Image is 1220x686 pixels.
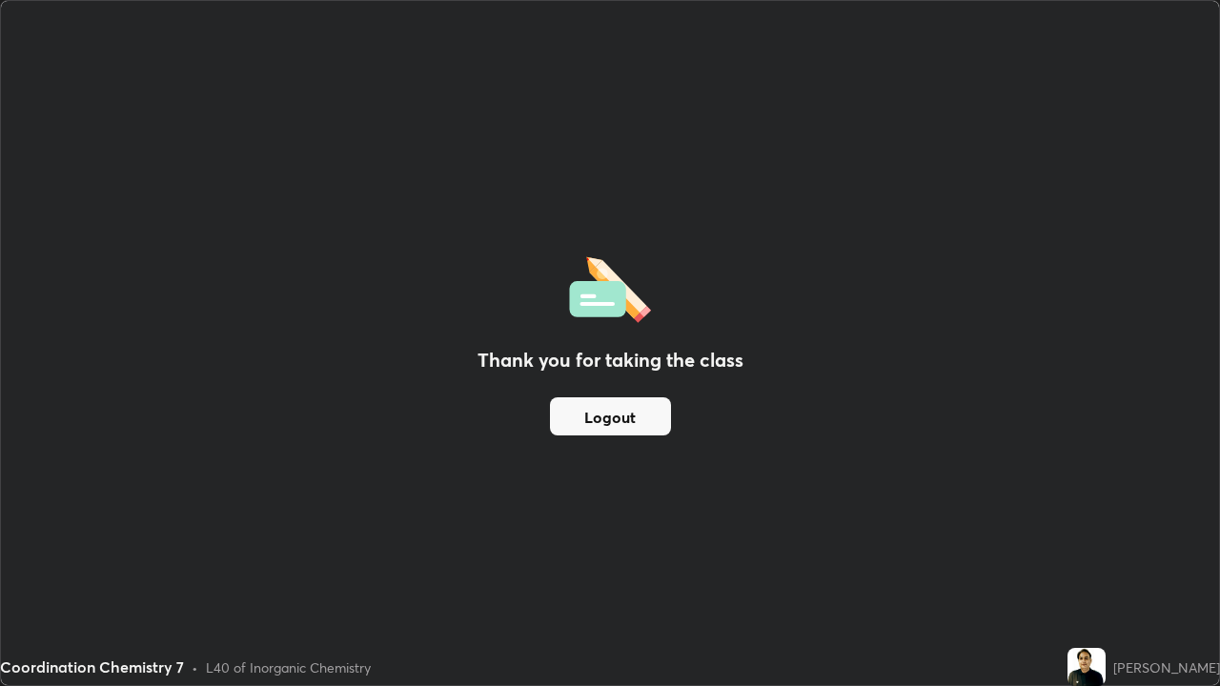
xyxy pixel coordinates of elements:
[478,346,743,374] h2: Thank you for taking the class
[550,397,671,435] button: Logout
[569,251,651,323] img: offlineFeedback.1438e8b3.svg
[192,657,198,677] div: •
[1113,657,1220,677] div: [PERSON_NAME]
[206,657,371,677] div: L40 of Inorganic Chemistry
[1067,648,1106,686] img: 756836a876de46d1bda29e5641fbe2af.jpg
